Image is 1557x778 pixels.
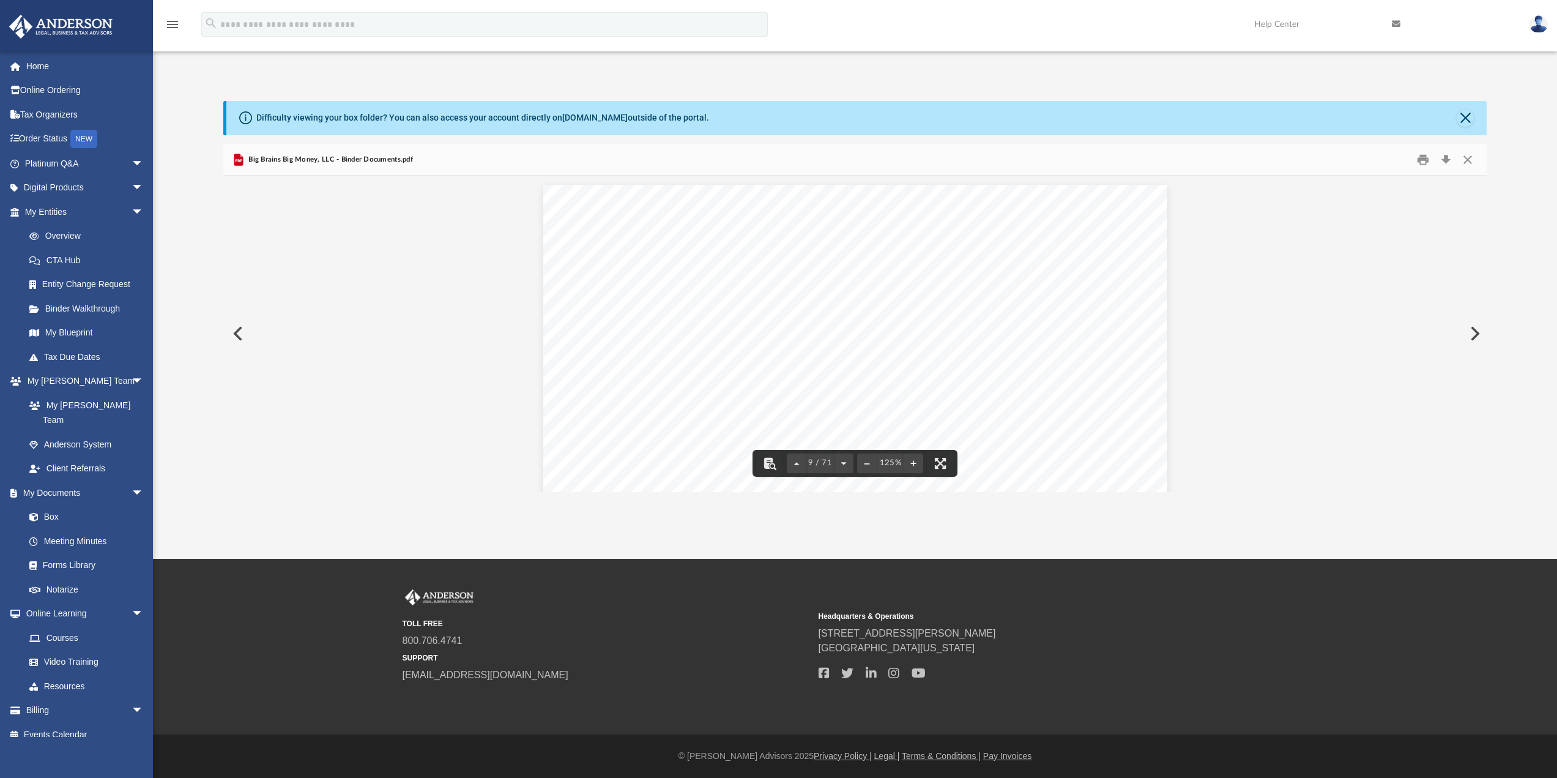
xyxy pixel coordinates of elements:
span: Management by [745,352,824,364]
a: Terms & Conditions | [902,751,981,761]
span: ................................ [953,302,1051,315]
span: ................................ [923,288,1020,301]
span: Section 6.08 [617,451,678,463]
span: .......... [1020,288,1051,301]
span: 8 [1051,380,1058,392]
span: 6 [1051,335,1058,347]
a: Meeting Minutes [17,529,156,553]
span: ................... [993,274,1051,286]
span: Section 6.10 [617,479,678,491]
a: Anderson System [17,432,156,457]
span: Section 6.03 [617,380,678,392]
span: Section 6.05 [617,408,678,421]
span: ................................ [895,274,993,286]
img: Anderson Advisors Platinum Portal [403,589,476,605]
button: Download [1435,150,1457,169]
button: Toggle findbar [756,450,783,477]
a: My [PERSON_NAME] Team [17,393,150,432]
a: My Entitiesarrow_drop_down [9,200,162,224]
a: Resources [17,674,156,698]
span: 6 [1051,366,1058,378]
a: Events Calendar [9,722,162,747]
span: ................................ [871,335,968,347]
small: TOLL FREE [403,618,810,629]
span: arrow_drop_down [132,602,156,627]
span: Bond, Compensation, and Expenses of Manager [745,465,981,477]
span: ......................... [975,352,1051,364]
span: Section 5.06 [617,302,678,315]
span: ................................ [926,366,1024,378]
a: Online Learningarrow_drop_down [9,602,156,626]
button: Next page [834,450,853,477]
a: Legal | [874,751,900,761]
span: arrow_drop_down [132,481,156,506]
span: arrow_drop_down [132,151,156,176]
button: Next File [1460,316,1487,351]
a: My Documentsarrow_drop_down [9,481,156,505]
a: Box [17,505,150,529]
a: Pay Invoices [983,751,1031,761]
span: ................................ [944,408,1042,421]
div: Preview [223,144,1487,492]
span: Section 6.09 [617,465,678,477]
span: Section 5.05 [617,288,678,301]
span: Revocation of Charter Not Considered an Act of Withdrawal [745,436,1042,449]
a: My [PERSON_NAME] Teamarrow_drop_down [9,369,156,394]
a: CTA Hub [17,248,162,272]
a: Notarize [17,577,156,602]
span: .. [1045,436,1051,449]
span: Section 6.07 [617,436,678,449]
i: search [204,17,218,30]
a: [GEOGRAPHIC_DATA][US_STATE] [819,643,975,653]
span: . [1048,380,1052,392]
span: Manager’s Responsibility to File Necessary Forms [745,479,994,491]
a: Online Ordering [9,78,162,103]
img: Anderson Advisors Platinum Portal [6,15,116,39]
a: 800.706.4741 [403,635,463,646]
button: Print [1411,150,1435,169]
span: 5 [1051,274,1058,286]
span: ................................ [913,451,1011,463]
a: Binder Walkthrough [17,296,162,321]
span: arrow_drop_down [132,176,156,201]
span: 8 [1051,394,1058,406]
a: Home [9,54,162,78]
span: ................................ [855,302,953,315]
span: ................................ [950,380,1048,392]
span: 9 / 71 [806,459,834,467]
span: ......... [1024,366,1051,378]
span: Manager [PERSON_NAME] [745,366,881,378]
span: ................................ [828,366,926,378]
span: 8 [1051,436,1058,449]
span: ................................ [913,394,1011,406]
span: ................................ [852,380,950,392]
a: [STREET_ADDRESS][PERSON_NAME] [819,628,996,638]
a: Digital Productsarrow_drop_down [9,176,162,200]
a: Forms Library [17,553,150,578]
span: ...................... [984,465,1051,477]
span: Proceeds from Capital Transactions [745,288,920,301]
span: .................. [996,479,1051,491]
a: [DOMAIN_NAME] [562,113,628,122]
span: Appointing Managers [745,380,852,392]
span: ........................... [968,335,1051,347]
a: Privacy Policy | [814,751,872,761]
span: Article Six [617,335,672,347]
span: Vacancy in the Office of Manager [745,451,912,463]
a: Tax Organizers [9,102,162,127]
a: [EMAIL_ADDRESS][DOMAIN_NAME] [403,670,568,680]
span: Section 6.04 [617,394,678,406]
span: ............. [1011,394,1051,406]
span: No Interest or Demand Rights [745,274,893,286]
div: Current zoom level [877,459,904,467]
span: 6 [1051,288,1058,301]
span: 9 [1051,451,1058,463]
span: ................................ [877,352,975,364]
button: 9 / 71 [806,450,834,477]
span: 8 [1053,422,1060,435]
small: SUPPORT [403,653,810,664]
i: menu [165,17,180,32]
span: Managers [827,352,875,364]
button: Close [1457,110,1474,127]
a: Billingarrow_drop_down [9,698,162,723]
